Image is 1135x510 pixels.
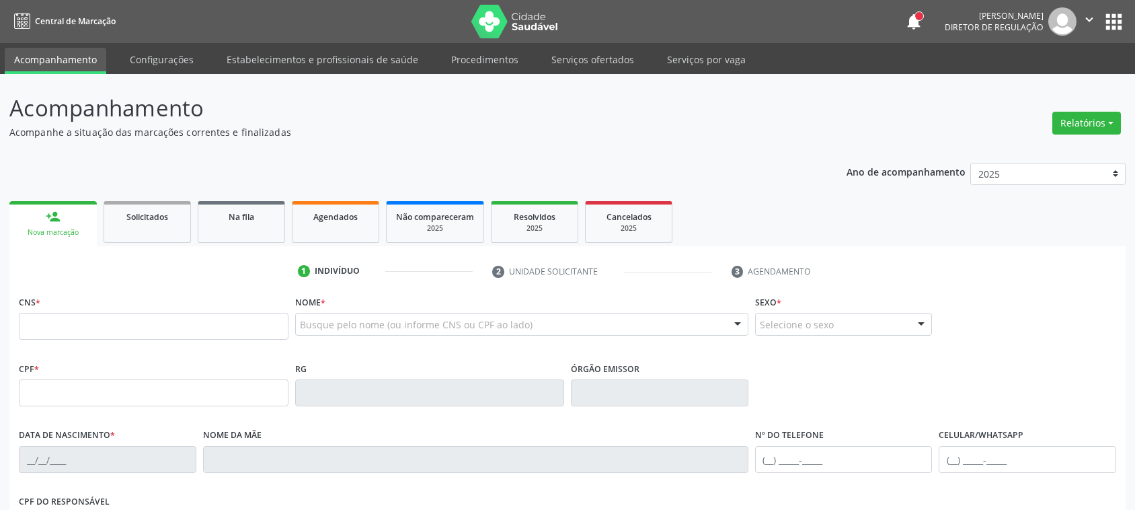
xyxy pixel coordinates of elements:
[295,359,307,379] label: RG
[939,446,1116,473] input: (__) _____-_____
[755,425,824,446] label: Nº do Telefone
[19,446,196,473] input: __/__/____
[9,92,791,125] p: Acompanhamento
[847,163,966,180] p: Ano de acompanhamento
[1048,7,1077,36] img: img
[229,211,254,223] span: Na fila
[442,48,528,71] a: Procedimentos
[396,223,474,233] div: 2025
[19,425,115,446] label: Data de nascimento
[606,211,652,223] span: Cancelados
[217,48,428,71] a: Estabelecimentos e profissionais de saúde
[9,125,791,139] p: Acompanhe a situação das marcações correntes e finalizadas
[595,223,662,233] div: 2025
[514,211,555,223] span: Resolvidos
[315,265,360,277] div: Indivíduo
[203,425,262,446] label: Nome da mãe
[571,359,639,379] label: Órgão emissor
[295,292,325,313] label: Nome
[1082,12,1097,27] i: 
[755,292,781,313] label: Sexo
[300,318,533,332] span: Busque pelo nome (ou informe CNS ou CPF ao lado)
[1052,112,1121,135] button: Relatórios
[35,15,116,27] span: Central de Marcação
[126,211,168,223] span: Solicitados
[658,48,755,71] a: Serviços por vaga
[904,12,923,31] button: notifications
[1077,7,1102,36] button: 
[755,446,933,473] input: (__) _____-_____
[46,209,61,224] div: person_add
[396,211,474,223] span: Não compareceram
[19,359,39,379] label: CPF
[542,48,643,71] a: Serviços ofertados
[501,223,568,233] div: 2025
[945,22,1044,33] span: Diretor de regulação
[19,227,87,238] div: Nova marcação
[5,48,106,74] a: Acompanhamento
[1102,10,1126,34] button: apps
[313,211,358,223] span: Agendados
[298,265,310,277] div: 1
[939,425,1023,446] label: Celular/WhatsApp
[760,318,834,332] span: Selecione o sexo
[19,292,40,313] label: CNS
[945,10,1044,22] div: [PERSON_NAME]
[120,48,203,71] a: Configurações
[9,10,116,32] a: Central de Marcação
